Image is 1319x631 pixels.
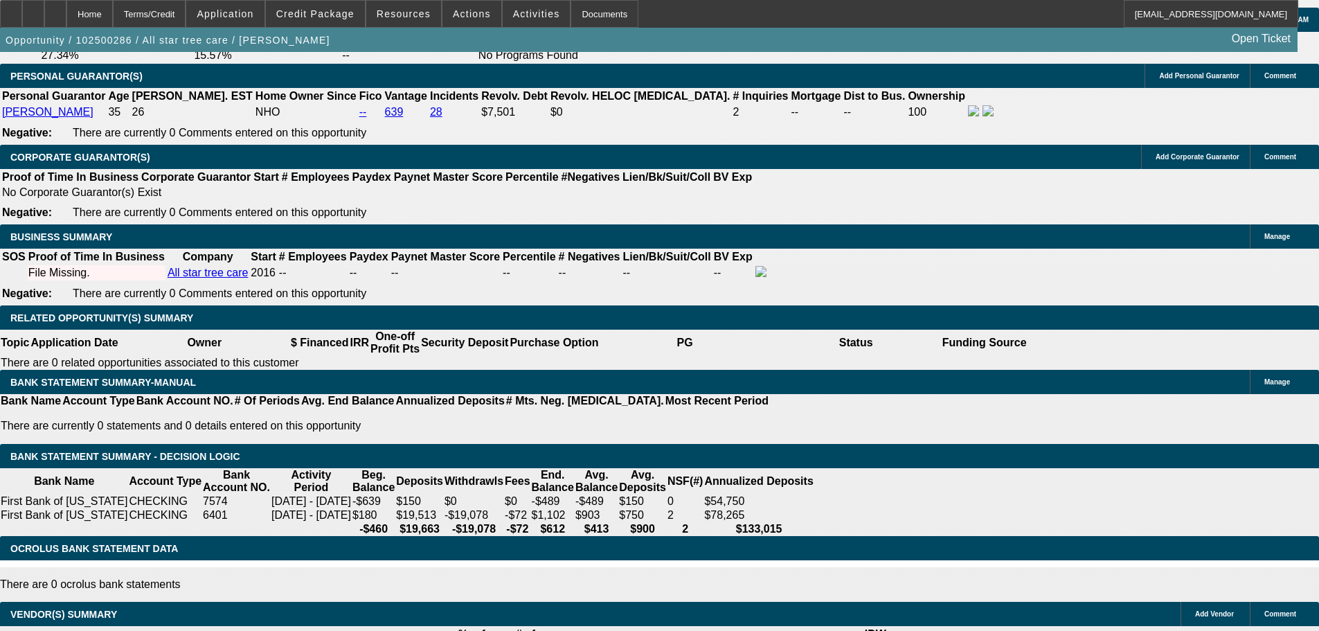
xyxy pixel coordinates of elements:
span: Comment [1264,610,1296,618]
b: Company [183,251,233,263]
td: No Corporate Guarantor(s) Exist [1,186,758,199]
th: Proof of Time In Business [1,170,139,184]
b: Vantage [385,90,427,102]
b: Lien/Bk/Suit/Coll [623,251,711,263]
span: BANK STATEMENT SUMMARY-MANUAL [10,377,196,388]
th: Fees [504,468,530,495]
b: #Negatives [562,171,620,183]
th: 2 [667,522,704,536]
td: -$489 [531,495,575,508]
img: facebook-icon.png [755,266,766,277]
span: Resources [377,8,431,19]
span: Comment [1264,153,1296,161]
b: Negative: [2,127,52,139]
th: Annualized Deposits [395,394,505,408]
a: Open Ticket [1226,27,1296,51]
th: Beg. Balance [352,468,395,495]
b: Paydex [350,251,388,263]
div: -- [391,267,500,279]
th: -$460 [352,522,395,536]
b: # Employees [279,251,347,263]
b: Ownership [908,90,965,102]
th: Status [771,330,942,356]
span: There are currently 0 Comments entered on this opportunity [73,206,366,218]
td: [DATE] - [DATE] [271,508,352,522]
th: Annualized Deposits [703,468,814,495]
b: Paydex [352,171,391,183]
span: There are currently 0 Comments entered on this opportunity [73,127,366,139]
th: One-off Profit Pts [370,330,420,356]
th: Bank Account NO. [202,468,271,495]
th: Avg. Deposits [618,468,667,495]
span: Credit Package [276,8,355,19]
b: Fico [359,90,382,102]
b: Percentile [503,251,555,263]
span: Activities [513,8,560,19]
th: Activity Period [271,468,352,495]
td: 26 [132,105,253,120]
span: BUSINESS SUMMARY [10,231,112,242]
td: -- [622,265,712,281]
b: # Employees [282,171,350,183]
div: -- [503,267,555,279]
td: $750 [618,508,667,522]
b: Corporate Guarantor [141,171,251,183]
span: Add Vendor [1195,610,1234,618]
b: Personal Guarantor [2,90,105,102]
td: -$72 [504,508,530,522]
button: Resources [366,1,441,27]
th: -$19,078 [444,522,504,536]
button: Application [186,1,264,27]
td: 2 [667,508,704,522]
div: $78,265 [704,509,813,522]
span: Application [197,8,253,19]
td: -- [843,105,906,120]
p: There are currently 0 statements and 0 details entered on this opportunity [1,420,769,432]
b: # Inquiries [733,90,788,102]
b: BV Exp [713,171,752,183]
td: $7,501 [481,105,548,120]
b: Percentile [505,171,558,183]
span: Add Corporate Guarantor [1156,153,1239,161]
b: Revolv. Debt [481,90,548,102]
a: 639 [385,106,404,118]
td: 6401 [202,508,271,522]
span: There are currently 0 Comments entered on this opportunity [73,287,366,299]
b: Start [253,171,278,183]
th: $133,015 [703,522,814,536]
span: Comment [1264,72,1296,80]
th: End. Balance [531,468,575,495]
span: Opportunity / 102500286 / All star tree care / [PERSON_NAME] [6,35,330,46]
td: -$489 [575,495,618,508]
th: Avg. Balance [575,468,618,495]
div: -- [559,267,620,279]
b: Age [108,90,129,102]
button: Actions [442,1,501,27]
th: Purchase Option [509,330,599,356]
b: [PERSON_NAME]. EST [132,90,253,102]
th: # Of Periods [234,394,300,408]
td: $19,513 [395,508,444,522]
span: OCROLUS BANK STATEMENT DATA [10,543,178,554]
th: Funding Source [942,330,1028,356]
td: CHECKING [128,508,202,522]
a: All star tree care [168,267,248,278]
th: -$72 [504,522,530,536]
th: # Mts. Neg. [MEDICAL_DATA]. [505,394,665,408]
b: Negative: [2,287,52,299]
span: VENDOR(S) SUMMARY [10,609,117,620]
b: # Negatives [559,251,620,263]
img: facebook-icon.png [968,105,979,116]
img: linkedin-icon.png [982,105,994,116]
th: Owner [119,330,290,356]
span: -- [279,267,287,278]
b: Start [251,251,276,263]
td: -- [791,105,842,120]
th: IRR [349,330,370,356]
span: Add Personal Guarantor [1159,72,1239,80]
td: $1,102 [531,508,575,522]
td: 100 [907,105,966,120]
td: -- [349,265,389,281]
th: Proof of Time In Business [28,250,165,264]
b: Home Owner Since [255,90,357,102]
